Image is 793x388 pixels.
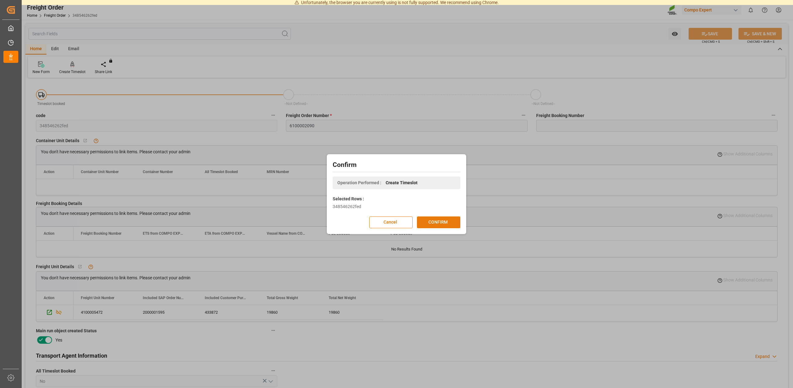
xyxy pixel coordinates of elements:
div: 348546262fed [333,203,460,210]
h2: Confirm [333,160,460,170]
span: Create Timeslot [386,180,418,186]
button: CONFIRM [417,216,460,228]
button: Cancel [369,216,413,228]
label: Selected Rows : [333,196,364,202]
span: Operation Performed : [337,180,381,186]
